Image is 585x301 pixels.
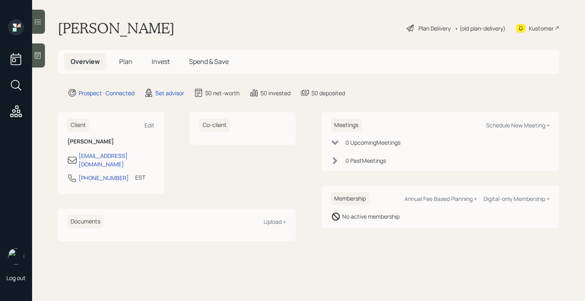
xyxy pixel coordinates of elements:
div: Digital-only Membership + [483,195,550,203]
span: Plan [119,57,132,66]
div: [PHONE_NUMBER] [79,174,129,182]
div: Prospect · Connected [79,89,134,97]
h1: [PERSON_NAME] [58,19,175,37]
div: Annual Fee Based Planning + [404,195,477,203]
span: Spend & Save [189,57,229,66]
h6: [PERSON_NAME] [67,138,154,145]
div: Log out [6,274,26,282]
div: 0 Upcoming Meeting s [345,138,400,147]
div: EST [135,173,145,182]
div: $0 deposited [311,89,345,97]
h6: Documents [67,215,104,228]
h6: Meetings [331,119,362,132]
h6: Membership [331,192,369,205]
div: Edit [144,121,154,129]
div: $0 net-worth [205,89,240,97]
div: Upload + [264,218,286,225]
div: Plan Delivery [418,24,451,33]
div: Kustomer [529,24,554,33]
div: [EMAIL_ADDRESS][DOMAIN_NAME] [79,152,154,168]
div: $0 invested [260,89,290,97]
span: Overview [71,57,100,66]
div: No active membership [342,212,400,221]
div: Schedule New Meeting + [486,121,550,129]
div: 0 Past Meeting s [345,156,386,165]
div: Set advisor [155,89,184,97]
span: Invest [152,57,170,66]
div: • (old plan-delivery) [455,24,506,33]
h6: Co-client [199,119,230,132]
h6: Client [67,119,89,132]
img: retirable_logo.png [8,248,24,264]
